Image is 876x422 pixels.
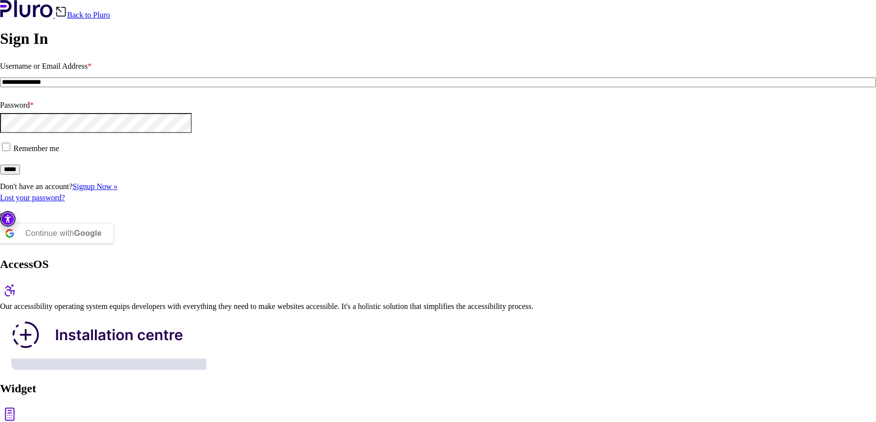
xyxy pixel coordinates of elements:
a: Signup Now » [73,182,117,191]
a: Back to Pluro [55,11,110,19]
b: Google [74,229,102,237]
img: Back icon [55,6,67,18]
input: Remember me [2,143,10,151]
div: Continue with [25,224,102,243]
